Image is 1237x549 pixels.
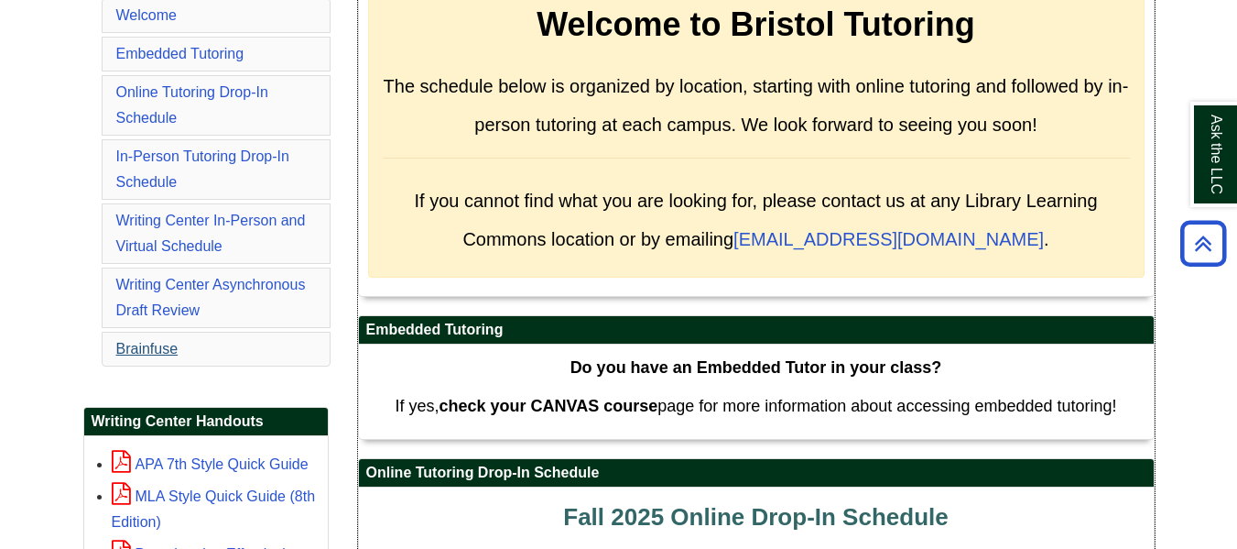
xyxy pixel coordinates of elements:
a: Online Tutoring Drop-In Schedule [116,84,268,126]
strong: Do you have an Embedded Tutor in your class? [570,358,942,377]
strong: Welcome to Bristol Tutoring [537,5,975,43]
a: MLA Style Quick Guide (8th Edition) [112,489,316,530]
a: Writing Center In-Person and Virtual Schedule [116,213,306,254]
a: Back to Top [1174,231,1232,256]
span: Fall 2025 Online Drop-In Schedule [563,503,948,531]
a: Embedded Tutoring [116,46,244,61]
strong: check your CANVAS course [439,397,657,415]
span: If yes, page for more information about accessing embedded tutoring! [395,397,1116,415]
a: APA 7th Style Quick Guide [112,456,309,472]
a: In-Person Tutoring Drop-In Schedule [116,148,289,190]
a: [EMAIL_ADDRESS][DOMAIN_NAME] [733,229,1044,249]
span: If you cannot find what you are looking for, please contact us at any Library Learning Commons lo... [414,191,1097,249]
a: Brainfuse [116,341,179,357]
a: Welcome [116,7,177,23]
h2: Embedded Tutoring [359,316,1154,345]
span: The schedule below is organized by location, starting with online tutoring and followed by in-per... [384,76,1129,135]
h2: Writing Center Handouts [84,408,328,436]
a: Writing Center Asynchronous Draft Review [116,277,306,318]
h2: Online Tutoring Drop-In Schedule [359,459,1154,488]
